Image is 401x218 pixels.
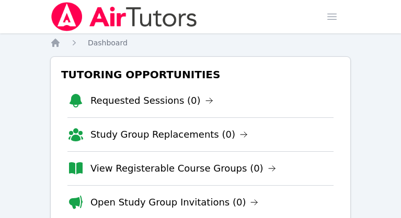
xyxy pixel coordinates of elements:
a: Open Study Group Invitations (0) [90,195,259,210]
span: Dashboard [88,39,128,47]
a: View Registerable Course Groups (0) [90,161,276,176]
a: Requested Sessions (0) [90,93,213,108]
a: Dashboard [88,38,128,48]
nav: Breadcrumb [50,38,351,48]
a: Study Group Replacements (0) [90,127,248,142]
img: Air Tutors [50,2,198,31]
h3: Tutoring Opportunities [59,65,342,84]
